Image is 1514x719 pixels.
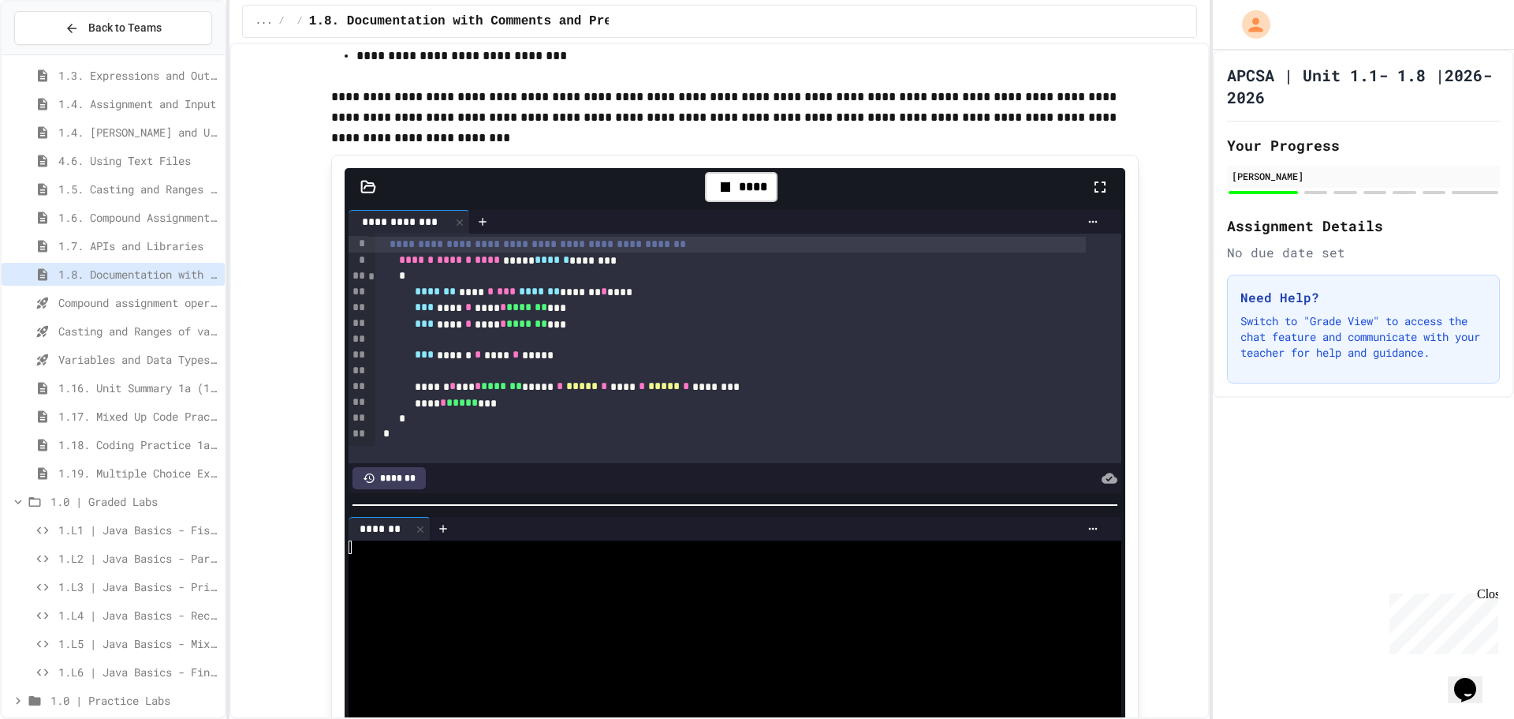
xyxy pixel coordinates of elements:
[58,664,218,680] span: 1.L6 | Java Basics - Final Calculator Lab
[58,635,218,652] span: 1.L5 | Java Basics - Mixed Number Lab
[58,550,218,567] span: 1.L2 | Java Basics - Paragraphs Lab
[255,15,273,28] span: ...
[14,11,212,45] button: Back to Teams
[58,465,218,481] span: 1.19. Multiple Choice Exercises for Unit 1a (1.1-1.6)
[1227,64,1500,108] h1: APCSA | Unit 1.1- 1.8 |2026-2026
[58,323,218,339] span: Casting and Ranges of variables - Quiz
[58,579,218,595] span: 1.L3 | Java Basics - Printing Code Lab
[6,6,109,100] div: Chat with us now!Close
[58,238,218,254] span: 1.7. APIs and Libraries
[1225,6,1274,43] div: My Account
[1383,587,1498,654] iframe: chat widget
[58,607,218,624] span: 1.L4 | Java Basics - Rectangle Lab
[58,408,218,425] span: 1.17. Mixed Up Code Practice 1.1-1.6
[1448,656,1498,703] iframe: chat widget
[50,692,218,709] span: 1.0 | Practice Labs
[297,15,303,28] span: /
[58,522,218,538] span: 1.L1 | Java Basics - Fish Lab
[58,124,218,140] span: 1.4. [PERSON_NAME] and User Input
[58,67,218,84] span: 1.3. Expressions and Output [New]
[309,12,688,31] span: 1.8. Documentation with Comments and Preconditions
[58,209,218,226] span: 1.6. Compound Assignment Operators
[58,266,218,283] span: 1.8. Documentation with Comments and Preconditions
[58,181,218,197] span: 1.5. Casting and Ranges of Values
[58,351,218,368] span: Variables and Data Types - Quiz
[58,95,218,112] span: 1.4. Assignment and Input
[1227,243,1500,262] div: No due date set
[58,152,218,169] span: 4.6. Using Text Files
[278,15,284,28] span: /
[1227,134,1500,156] h2: Your Progress
[1240,313,1486,361] p: Switch to "Grade View" to access the chat feature and communicate with your teacher for help and ...
[1240,288,1486,307] h3: Need Help?
[1232,169,1495,183] div: [PERSON_NAME]
[58,294,218,311] span: Compound assignment operators - Quiz
[1227,215,1500,237] h2: Assignment Details
[50,493,218,510] span: 1.0 | Graded Labs
[58,436,218,453] span: 1.18. Coding Practice 1a (1.1-1.6)
[58,380,218,396] span: 1.16. Unit Summary 1a (1.1-1.6)
[88,20,162,36] span: Back to Teams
